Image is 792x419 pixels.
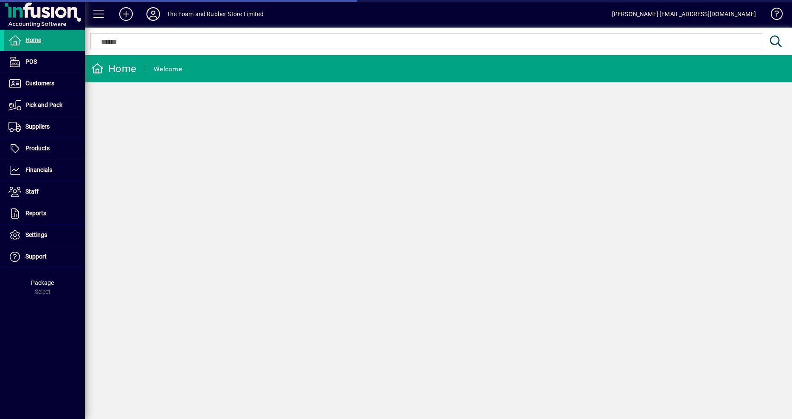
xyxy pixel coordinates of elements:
[4,51,85,73] a: POS
[25,101,62,108] span: Pick and Pack
[4,203,85,224] a: Reports
[4,95,85,116] a: Pick and Pack
[25,145,50,152] span: Products
[25,166,52,173] span: Financials
[140,6,167,22] button: Profile
[91,62,136,76] div: Home
[612,7,756,21] div: [PERSON_NAME] [EMAIL_ADDRESS][DOMAIN_NAME]
[4,160,85,181] a: Financials
[4,116,85,138] a: Suppliers
[764,2,781,29] a: Knowledge Base
[4,246,85,267] a: Support
[25,253,47,260] span: Support
[31,279,54,286] span: Package
[25,123,50,130] span: Suppliers
[4,181,85,202] a: Staff
[4,138,85,159] a: Products
[112,6,140,22] button: Add
[154,62,182,76] div: Welcome
[25,188,39,195] span: Staff
[25,58,37,65] span: POS
[25,210,46,217] span: Reports
[25,37,41,43] span: Home
[167,7,264,21] div: The Foam and Rubber Store Limited
[25,80,54,87] span: Customers
[4,225,85,246] a: Settings
[4,73,85,94] a: Customers
[25,231,47,238] span: Settings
